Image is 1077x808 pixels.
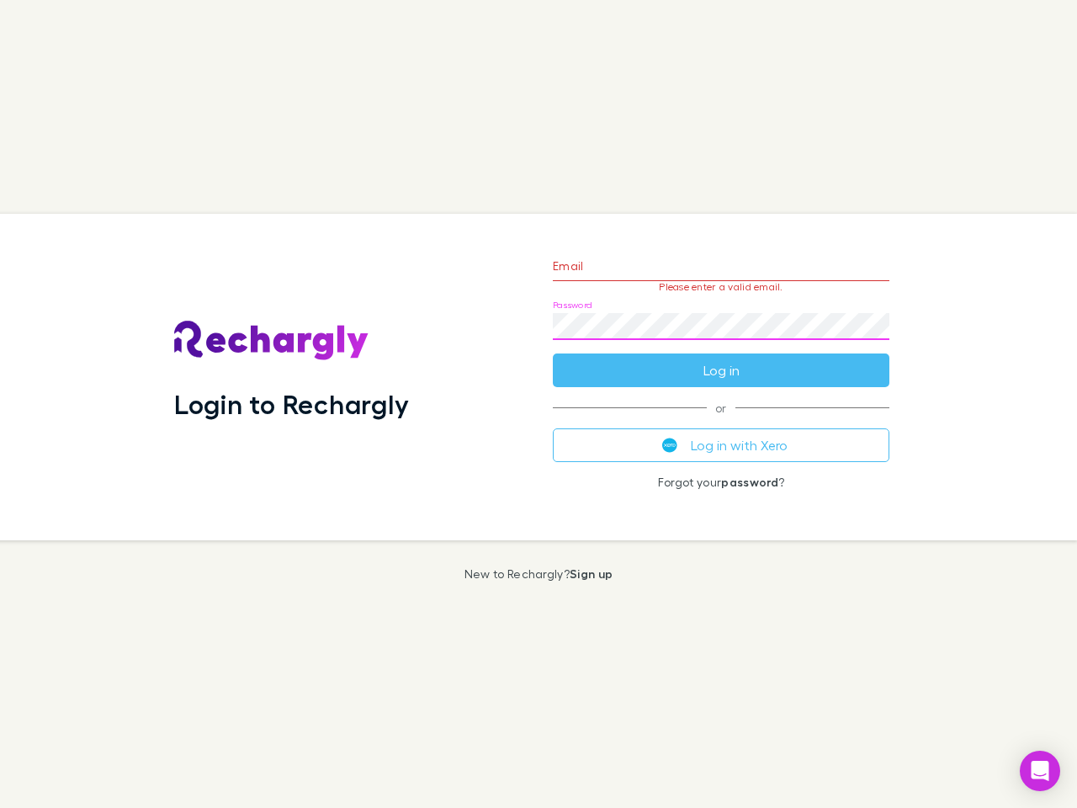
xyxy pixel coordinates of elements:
[553,281,889,293] p: Please enter a valid email.
[464,567,613,581] p: New to Rechargly?
[553,299,592,311] label: Password
[570,566,613,581] a: Sign up
[553,407,889,408] span: or
[174,388,409,420] h1: Login to Rechargly
[1020,751,1060,791] div: Open Intercom Messenger
[553,353,889,387] button: Log in
[174,321,369,361] img: Rechargly's Logo
[553,476,889,489] p: Forgot your ?
[553,428,889,462] button: Log in with Xero
[721,475,778,489] a: password
[662,438,677,453] img: Xero's logo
